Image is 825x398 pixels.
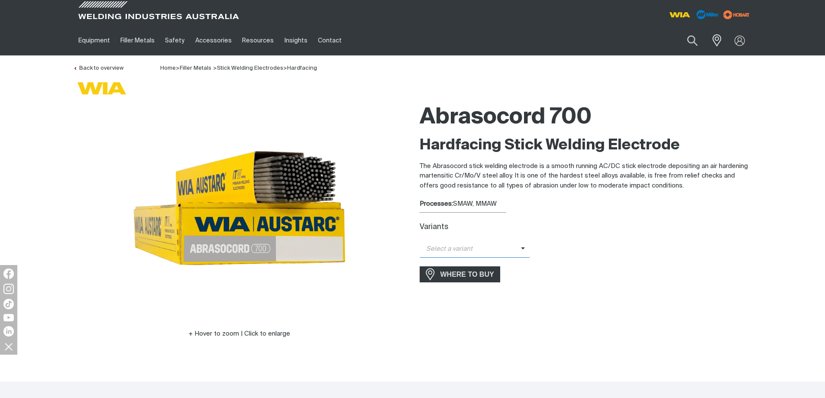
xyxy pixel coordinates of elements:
[115,26,160,55] a: Filler Metals
[3,299,14,309] img: TikTok
[3,284,14,294] img: Instagram
[237,26,279,55] a: Resources
[73,26,582,55] nav: Main
[279,26,312,55] a: Insights
[131,99,348,316] img: Abrasocord 700
[213,65,217,71] span: >
[73,26,115,55] a: Equipment
[283,65,287,71] span: >
[420,244,521,254] span: Select a variant
[287,65,317,71] a: Hardfacing
[420,201,453,207] strong: Processes:
[666,30,707,51] input: Product name or item number...
[3,326,14,337] img: LinkedIn
[420,162,752,191] p: The Abrasocord stick welding electrode is a smooth running AC/DC stick electrode depositing an ai...
[183,329,295,339] button: Hover to zoom | Click to enlarge
[420,199,752,209] div: SMAW, MMAW
[160,26,190,55] a: Safety
[217,65,283,71] a: Stick Welding Electrodes
[721,8,752,21] img: miller
[176,65,180,71] span: >
[3,314,14,321] img: YouTube
[678,30,707,51] button: Search products
[160,65,176,71] a: Home
[420,266,501,282] a: WHERE TO BUY
[420,104,752,132] h1: Abrasocord 700
[1,339,16,354] img: hide socials
[190,26,237,55] a: Accessories
[435,268,500,282] span: WHERE TO BUY
[180,65,211,71] a: Filler Metals
[313,26,347,55] a: Contact
[3,269,14,279] img: Facebook
[73,65,123,71] a: Back to overview
[420,136,752,155] h2: Hardfacing Stick Welding Electrode
[420,223,448,231] label: Variants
